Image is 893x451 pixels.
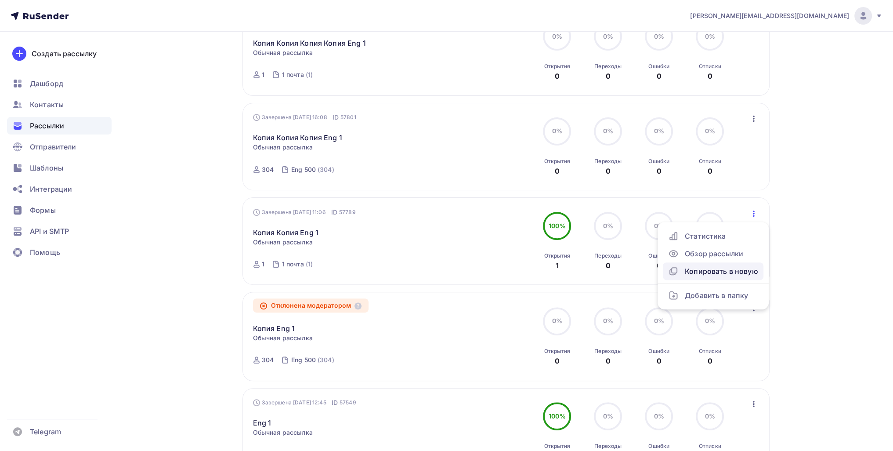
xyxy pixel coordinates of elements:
div: Открытия [544,252,570,259]
span: Обычная рассылка [253,238,313,247]
div: Eng 500 [291,356,316,364]
div: 0 [606,356,611,366]
div: Добавить в папку [668,290,758,301]
a: Отправители [7,138,112,156]
a: Шаблоны [7,159,112,177]
a: Дашборд [7,75,112,92]
span: 0% [654,127,664,135]
div: (1) [306,260,313,269]
div: 0 [606,71,611,81]
div: 0 [555,356,560,366]
div: Открытия [544,443,570,450]
span: 0% [603,317,613,324]
div: 0 [657,71,662,81]
div: Создать рассылку [32,48,97,59]
span: 0% [603,33,613,40]
a: Копия Копия Копия Eng 1 [253,132,342,143]
div: (1) [306,70,313,79]
span: 0% [705,33,715,40]
a: 1 почта (1) [281,68,314,82]
div: Ошибки [648,348,669,355]
span: 0% [705,317,715,324]
div: Завершена [DATE] 16:08 [253,113,356,122]
div: 0 [657,166,662,176]
span: 0% [552,317,562,324]
div: 0 [606,166,611,176]
div: Ошибки [648,158,669,165]
div: Отписки [699,63,721,70]
span: 0% [603,127,613,135]
div: Завершена [DATE] 12:45 [253,398,356,407]
div: 0 [708,71,712,81]
div: Ошибки [648,252,669,259]
div: 0 [657,356,662,366]
span: Обычная рассылка [253,428,313,437]
a: Eng 500 (304) [290,163,335,177]
span: 0% [654,33,664,40]
span: 57789 [339,208,356,217]
span: API и SMTP [30,226,69,236]
div: Открытия [544,63,570,70]
span: 100% [549,222,566,229]
div: (304) [318,165,334,174]
div: Открытия [544,158,570,165]
span: Отправители [30,142,76,152]
span: 100% [549,412,566,420]
a: Eng 500 (304) [290,353,335,367]
span: Помощь [30,247,60,258]
span: 0% [654,222,664,229]
div: Переходы [594,63,622,70]
div: Открытия [544,348,570,355]
span: Дашборд [30,78,63,89]
div: 0 [708,356,712,366]
div: Переходы [594,252,622,259]
span: ID [331,208,337,217]
div: Eng 500 [291,165,316,174]
div: 0 [555,71,560,81]
div: 1 [262,70,264,79]
span: Обычная рассылка [253,48,313,57]
span: 0% [603,412,613,420]
span: Обычная рассылка [253,143,313,152]
div: 0 [555,166,560,176]
span: ID [333,113,339,122]
span: 0% [654,317,664,324]
div: Ошибки [648,63,669,70]
div: Переходы [594,158,622,165]
a: Копия Копия Eng 1 [253,227,318,238]
div: Отклонена модератором [253,298,369,313]
span: 0% [654,412,664,420]
a: [PERSON_NAME][EMAIL_ADDRESS][DOMAIN_NAME] [690,7,882,25]
span: Обычная рассылка [253,334,313,342]
div: 0 [657,260,662,271]
span: [PERSON_NAME][EMAIL_ADDRESS][DOMAIN_NAME] [690,11,849,20]
span: 57801 [340,113,356,122]
div: Переходы [594,443,622,450]
div: Завершена [DATE] 11:06 [253,208,356,217]
div: Отписки [699,348,721,355]
span: ID [332,398,338,407]
div: Статистика [668,231,758,241]
div: 304 [262,165,274,174]
a: Eng 1 [253,418,271,428]
span: Формы [30,205,56,215]
a: 1 почта (1) [281,257,314,271]
span: 0% [705,412,715,420]
a: Копия Копия Копия Копия Eng 1 [253,38,366,48]
span: 0% [552,33,562,40]
div: Копировать в новую [668,266,758,276]
span: 0% [603,222,613,229]
span: Рассылки [30,120,64,131]
div: 1 [262,260,264,269]
span: 57549 [340,398,356,407]
div: Ошибки [648,443,669,450]
div: Обзор рассылки [668,248,758,259]
a: Копия Eng 1 [253,323,295,334]
div: 0 [708,166,712,176]
div: 0 [606,260,611,271]
span: Telegram [30,426,61,437]
div: 1 почта [282,260,304,269]
span: Интеграции [30,184,72,194]
span: 0% [552,127,562,135]
div: Переходы [594,348,622,355]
